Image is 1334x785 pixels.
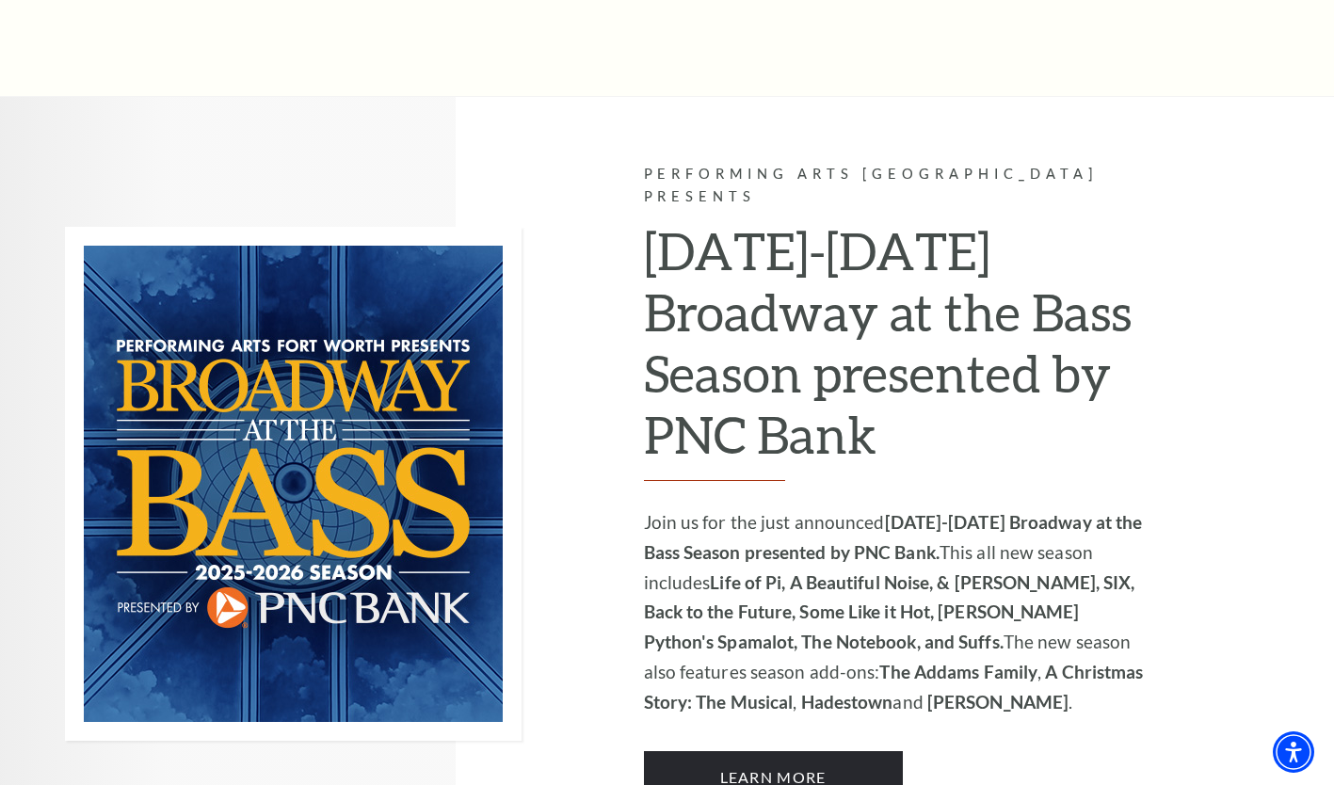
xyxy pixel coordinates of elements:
[65,227,522,741] img: Performing Arts Fort Worth Presents
[644,507,1148,718] p: Join us for the just announced This all new season includes The new season also features season a...
[644,661,1144,713] strong: A Christmas Story: The Musical
[801,691,893,713] strong: Hadestown
[879,661,1037,682] strong: The Addams Family
[927,691,1069,713] strong: [PERSON_NAME]
[644,220,1148,480] h2: [DATE]-[DATE] Broadway at the Bass Season presented by PNC Bank
[644,163,1148,210] p: Performing Arts [GEOGRAPHIC_DATA] Presents
[1273,731,1314,773] div: Accessibility Menu
[644,571,1135,653] strong: Life of Pi, A Beautiful Noise, & [PERSON_NAME], SIX, Back to the Future, Some Like it Hot, [PERSO...
[644,511,1143,563] strong: [DATE]-[DATE] Broadway at the Bass Season presented by PNC Bank.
